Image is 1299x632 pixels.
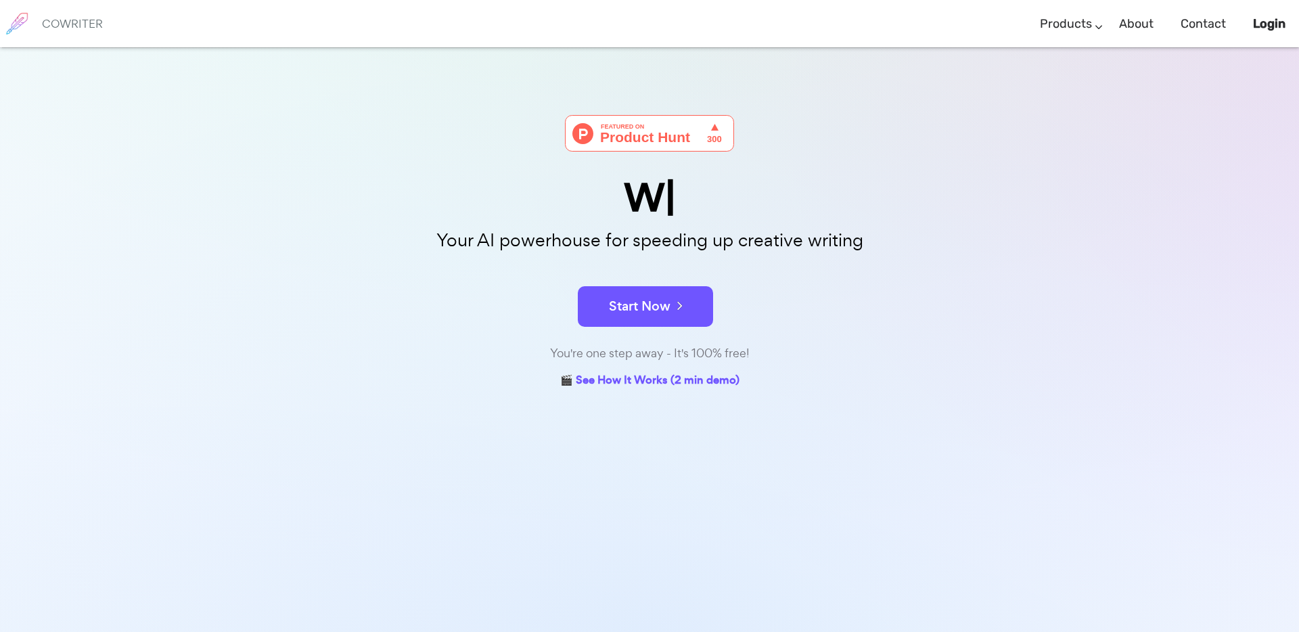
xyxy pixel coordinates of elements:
a: About [1119,4,1154,44]
a: Login [1253,4,1285,44]
a: Contact [1181,4,1226,44]
button: Start Now [578,286,713,327]
a: Products [1040,4,1092,44]
div: W [311,179,988,217]
p: Your AI powerhouse for speeding up creative writing [311,226,988,255]
div: You're one step away - It's 100% free! [311,344,988,363]
b: Login [1253,16,1285,31]
a: 🎬 See How It Works (2 min demo) [560,371,739,392]
img: Cowriter - Your AI buddy for speeding up creative writing | Product Hunt [565,115,734,152]
h6: COWRITER [42,18,103,30]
